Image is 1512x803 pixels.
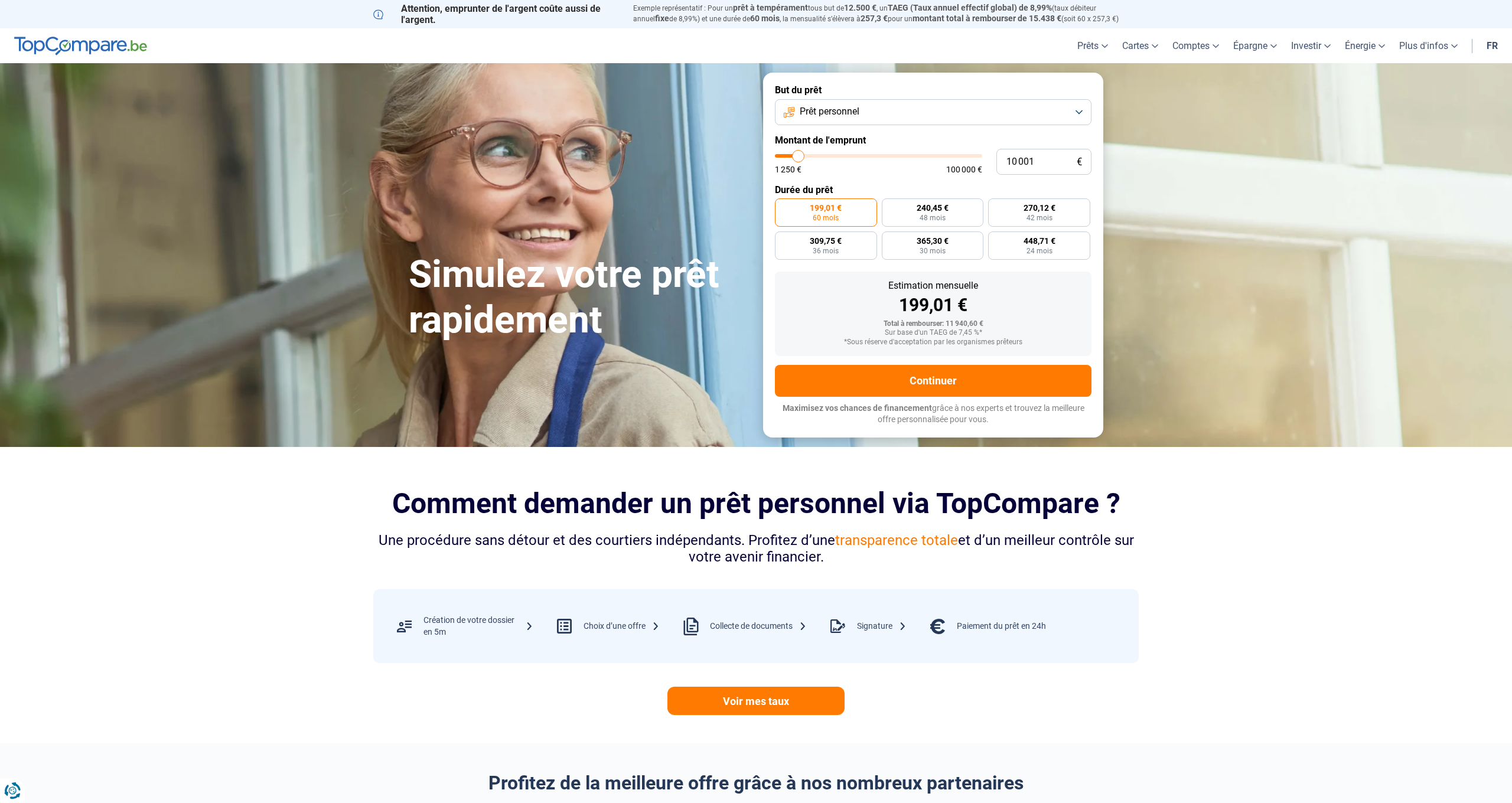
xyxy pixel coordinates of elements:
span: 100 000 € [946,165,982,174]
p: Attention, emprunter de l'argent coûte aussi de l'argent. [373,3,619,25]
span: 36 mois [813,247,839,254]
button: Prêt personnel [775,99,1091,125]
span: 257,3 € [861,14,888,23]
span: 12.500 € [844,3,876,12]
span: 448,71 € [1024,237,1055,245]
div: Paiement du prêt en 24h [957,621,1046,632]
span: € [1077,157,1082,167]
span: 60 mois [750,14,780,23]
span: 48 mois [920,214,946,221]
p: grâce à nos experts et trouvez la meilleure offre personnalisée pour vous. [775,403,1091,426]
span: 365,30 € [917,237,949,245]
span: transparence totale [835,532,958,549]
span: 60 mois [813,214,839,221]
span: prêt à tempérament [733,3,808,12]
span: 30 mois [920,247,946,254]
span: Maximisez vos chances de financement [783,403,932,413]
button: Continuer [775,365,1091,397]
div: Une procédure sans détour et des courtiers indépendants. Profitez d’une et d’un meilleur contrôle... [373,532,1139,566]
a: Énergie [1338,28,1392,63]
span: 24 mois [1027,247,1052,254]
a: Investir [1284,28,1338,63]
a: Cartes [1115,28,1165,63]
a: Prêts [1070,28,1115,63]
a: Voir mes taux [667,687,845,715]
a: fr [1480,28,1505,63]
label: Montant de l'emprunt [775,135,1091,146]
span: TAEG (Taux annuel effectif global) de 8,99% [888,3,1052,12]
a: Plus d'infos [1392,28,1465,63]
span: 240,45 € [917,204,949,212]
span: fixe [655,14,669,23]
span: 199,01 € [810,204,842,212]
a: Comptes [1165,28,1226,63]
img: TopCompare [14,37,147,56]
h2: Comment demander un prêt personnel via TopCompare ? [373,487,1139,520]
div: Signature [857,621,907,632]
span: 309,75 € [810,237,842,245]
span: 1 250 € [775,165,801,174]
label: Durée du prêt [775,184,1091,195]
a: Épargne [1226,28,1284,63]
span: Prêt personnel [800,105,859,118]
div: Sur base d'un TAEG de 7,45 %* [784,329,1082,337]
span: 270,12 € [1024,204,1055,212]
h1: Simulez votre prêt rapidement [409,252,749,343]
p: Exemple représentatif : Pour un tous but de , un (taux débiteur annuel de 8,99%) et une durée de ... [633,3,1139,24]
h2: Profitez de la meilleure offre grâce à nos nombreux partenaires [373,772,1139,794]
div: 199,01 € [784,296,1082,314]
div: Création de votre dossier en 5m [423,615,533,638]
span: 42 mois [1027,214,1052,221]
label: But du prêt [775,84,1091,96]
div: *Sous réserve d'acceptation par les organismes prêteurs [784,338,1082,347]
div: Estimation mensuelle [784,281,1082,290]
div: Collecte de documents [710,621,807,632]
div: Choix d’une offre [584,621,660,632]
div: Total à rembourser: 11 940,60 € [784,320,1082,328]
span: montant total à rembourser de 15.438 € [913,14,1061,23]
